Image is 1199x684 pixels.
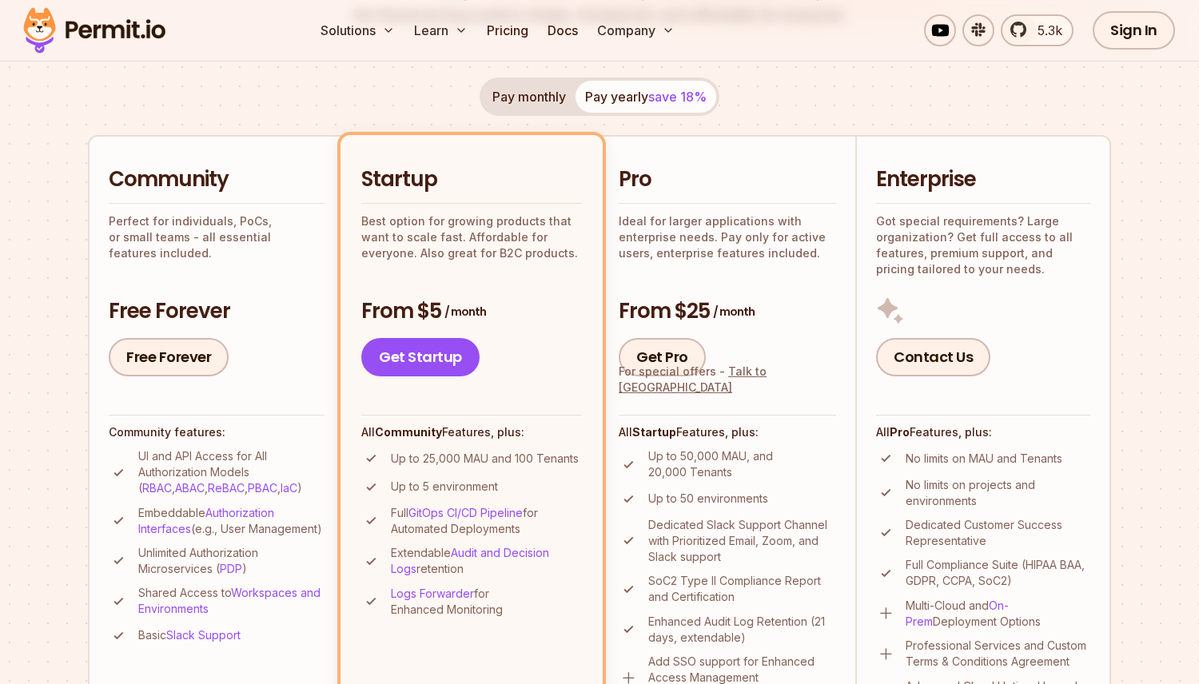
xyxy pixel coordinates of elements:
[109,424,325,440] h4: Community features:
[138,585,325,617] p: Shared Access to
[906,517,1090,549] p: Dedicated Customer Success Representative
[713,304,755,320] span: / month
[619,165,836,194] h2: Pro
[906,451,1062,467] p: No limits on MAU and Tenants
[361,338,480,376] a: Get Startup
[248,481,277,495] a: PBAC
[175,481,205,495] a: ABAC
[138,506,274,535] a: Authorization Interfaces
[361,424,582,440] h4: All Features, plus:
[619,424,836,440] h4: All Features, plus:
[876,424,1090,440] h4: All Features, plus:
[408,506,523,519] a: GitOps CI/CD Pipeline
[109,165,325,194] h2: Community
[361,165,582,194] h2: Startup
[1001,14,1074,46] a: 5.3k
[591,14,681,46] button: Company
[138,505,325,537] p: Embeddable (e.g., User Management)
[361,297,582,326] h3: From $5
[109,297,325,326] h3: Free Forever
[906,477,1090,509] p: No limits on projects and environments
[391,545,582,577] p: Extendable retention
[876,213,1090,277] p: Got special requirements? Large organization? Get full access to all features, premium support, a...
[142,481,172,495] a: RBAC
[648,491,768,507] p: Up to 50 environments
[391,505,582,537] p: Full for Automated Deployments
[890,425,910,439] strong: Pro
[906,638,1090,670] p: Professional Services and Custom Terms & Conditions Agreement
[906,598,1090,630] p: Multi-Cloud and Deployment Options
[619,213,836,261] p: Ideal for larger applications with enterprise needs. Pay only for active users, enterprise featur...
[138,627,241,643] p: Basic
[138,448,325,496] p: UI and API Access for All Authorization Models ( , , , , )
[208,481,245,495] a: ReBAC
[109,338,229,376] a: Free Forever
[375,425,442,439] strong: Community
[314,14,401,46] button: Solutions
[391,586,582,618] p: for Enhanced Monitoring
[632,425,676,439] strong: Startup
[361,213,582,261] p: Best option for growing products that want to scale fast. Affordable for everyone. Also great for...
[391,479,498,495] p: Up to 5 environment
[648,614,836,646] p: Enhanced Audit Log Retention (21 days, extendable)
[876,338,990,376] a: Contact Us
[391,587,474,600] a: Logs Forwarder
[16,3,173,58] img: Permit logo
[408,14,474,46] button: Learn
[619,364,836,396] div: For special offers -
[648,517,836,565] p: Dedicated Slack Support Channel with Prioritized Email, Zoom, and Slack support
[138,545,325,577] p: Unlimited Authorization Microservices ( )
[220,562,242,575] a: PDP
[483,81,576,113] button: Pay monthly
[166,628,241,642] a: Slack Support
[876,165,1090,194] h2: Enterprise
[619,338,706,376] a: Get Pro
[1093,11,1175,50] a: Sign In
[391,451,579,467] p: Up to 25,000 MAU and 100 Tenants
[648,448,836,480] p: Up to 50,000 MAU, and 20,000 Tenants
[619,297,836,326] h3: From $25
[109,213,325,261] p: Perfect for individuals, PoCs, or small teams - all essential features included.
[1028,21,1062,40] span: 5.3k
[541,14,584,46] a: Docs
[391,546,549,575] a: Audit and Decision Logs
[444,304,486,320] span: / month
[480,14,535,46] a: Pricing
[906,557,1090,589] p: Full Compliance Suite (HIPAA BAA, GDPR, CCPA, SoC2)
[281,481,297,495] a: IaC
[906,598,1009,628] a: On-Prem
[648,573,836,605] p: SoC2 Type II Compliance Report and Certification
